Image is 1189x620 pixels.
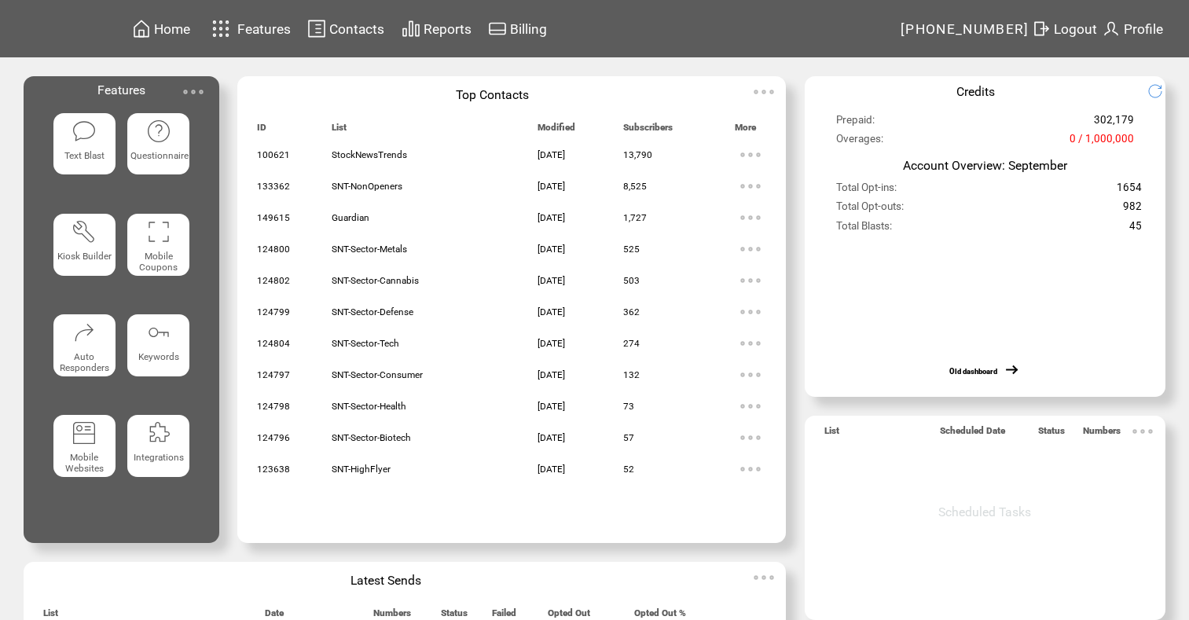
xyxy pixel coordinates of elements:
span: Prepaid: [836,114,875,133]
a: Profile [1099,17,1165,41]
span: SNT-Sector-Health [332,401,406,412]
span: 73 [623,401,634,412]
span: Keywords [138,351,179,362]
span: Profile [1124,21,1163,37]
span: More [735,122,756,140]
span: [DATE] [538,369,565,380]
img: ellypsis.svg [735,359,766,391]
span: Billing [510,21,547,37]
a: Auto Responders [53,314,116,402]
img: exit.svg [1032,19,1051,39]
span: SNT-Sector-Defense [332,306,413,317]
span: Guardian [332,212,369,223]
span: [DATE] [538,149,565,160]
span: [DATE] [538,244,565,255]
img: ellypsis.svg [735,422,766,453]
span: SNT-Sector-Metals [332,244,407,255]
img: ellypsis.svg [735,139,766,171]
span: 57 [623,432,634,443]
span: Mobile Websites [65,452,104,474]
img: ellypsis.svg [735,453,766,485]
a: Text Blast [53,113,116,201]
span: Text Blast [64,150,105,161]
span: Auto Responders [60,351,109,373]
span: SNT-HighFlyer [332,464,391,475]
a: Keywords [127,314,189,402]
img: home.svg [132,19,151,39]
span: 8,525 [623,181,647,192]
span: 100621 [257,149,290,160]
span: 302,179 [1094,114,1134,133]
span: [DATE] [538,338,565,349]
a: Mobile Coupons [127,214,189,302]
img: integrations.svg [146,420,171,446]
img: profile.svg [1102,19,1121,39]
span: Status [1038,425,1065,443]
span: List [824,425,839,443]
span: Home [154,21,190,37]
span: StockNewsTrends [332,149,407,160]
span: Overages: [836,133,883,152]
span: 45 [1129,220,1142,239]
span: ID [257,122,266,140]
span: 525 [623,244,640,255]
span: Questionnaire [130,150,189,161]
span: Total Blasts: [836,220,892,239]
span: 124799 [257,306,290,317]
span: 362 [623,306,640,317]
span: Credits [956,84,995,99]
span: SNT-Sector-Cannabis [332,275,419,286]
span: Logout [1054,21,1097,37]
span: 0 / 1,000,000 [1070,133,1134,152]
img: auto-responders.svg [72,320,97,345]
a: Contacts [305,17,387,41]
span: SNT-NonOpeners [332,181,402,192]
img: ellypsis.svg [178,76,209,108]
a: Old dashboard [949,367,997,376]
span: 982 [1123,200,1142,219]
span: 52 [623,464,634,475]
span: SNT-Sector-Tech [332,338,399,349]
span: 124798 [257,401,290,412]
span: List [332,122,347,140]
span: [PHONE_NUMBER] [901,21,1029,37]
a: Kiosk Builder [53,214,116,302]
span: [DATE] [538,275,565,286]
span: 274 [623,338,640,349]
img: ellypsis.svg [1127,416,1158,447]
span: 503 [623,275,640,286]
span: Kiosk Builder [57,251,112,262]
span: Numbers [1083,425,1121,443]
img: questionnaire.svg [146,119,171,144]
span: Top Contacts [456,87,529,102]
img: ellypsis.svg [735,265,766,296]
span: Scheduled Date [940,425,1005,443]
img: tool%201.svg [72,219,97,244]
span: Features [237,21,291,37]
img: features.svg [207,16,235,42]
span: SNT-Sector-Consumer [332,369,423,380]
img: ellypsis.svg [735,296,766,328]
a: Logout [1029,17,1099,41]
a: Reports [399,17,474,41]
span: Scheduled Tasks [938,504,1031,519]
span: Contacts [329,21,384,37]
span: 124804 [257,338,290,349]
img: ellypsis.svg [748,76,780,108]
span: [DATE] [538,464,565,475]
img: ellypsis.svg [735,233,766,265]
span: 13,790 [623,149,652,160]
span: 133362 [257,181,290,192]
span: Mobile Coupons [139,251,178,273]
span: 1,727 [623,212,647,223]
a: Questionnaire [127,113,189,201]
span: [DATE] [538,212,565,223]
span: SNT-Sector-Biotech [332,432,411,443]
img: keywords.svg [146,320,171,345]
a: Integrations [127,415,189,503]
span: [DATE] [538,181,565,192]
span: Total Opt-ins: [836,182,897,200]
span: [DATE] [538,401,565,412]
span: Latest Sends [350,573,421,588]
a: Features [205,13,294,44]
